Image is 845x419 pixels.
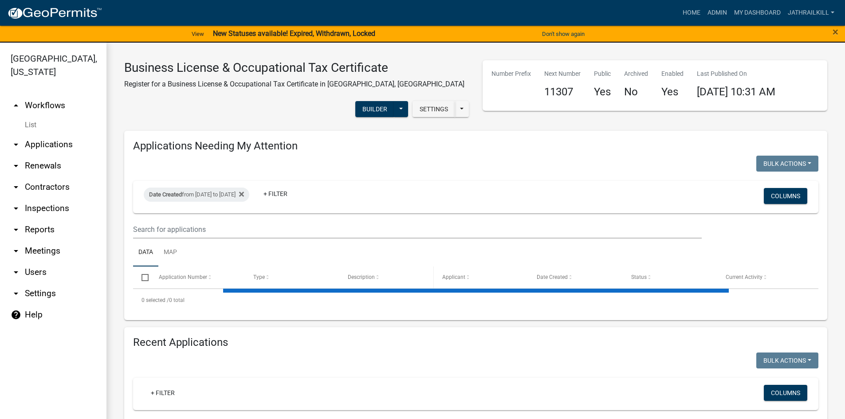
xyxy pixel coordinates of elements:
p: Last Published On [697,69,775,78]
i: arrow_drop_down [11,182,21,192]
p: Public [594,69,611,78]
span: Date Created [537,274,568,280]
h4: Recent Applications [133,336,818,349]
strong: New Statuses available! Expired, Withdrawn, Locked [213,29,375,38]
span: Applicant [442,274,465,280]
datatable-header-cell: Date Created [528,266,623,288]
button: Don't show again [538,27,588,41]
div: 0 total [133,289,818,311]
a: + Filter [144,385,182,401]
a: Home [679,4,704,21]
p: Archived [624,69,648,78]
span: Date Created [149,191,182,198]
a: Admin [704,4,731,21]
button: Builder [355,101,394,117]
h4: 11307 [544,86,581,98]
a: Map [158,239,182,267]
i: arrow_drop_down [11,161,21,171]
i: arrow_drop_up [11,100,21,111]
span: Application Number [159,274,207,280]
span: Description [348,274,375,280]
a: + Filter [256,186,295,202]
button: Columns [764,385,807,401]
span: Type [253,274,265,280]
span: Status [631,274,647,280]
i: arrow_drop_down [11,224,21,235]
h4: Yes [661,86,684,98]
button: Columns [764,188,807,204]
datatable-header-cell: Type [244,266,339,288]
button: Close [833,27,838,37]
h4: Applications Needing My Attention [133,140,818,153]
p: Next Number [544,69,581,78]
div: from [DATE] to [DATE] [144,188,249,202]
datatable-header-cell: Applicant [434,266,528,288]
i: arrow_drop_down [11,288,21,299]
button: Bulk Actions [756,156,818,172]
button: Settings [413,101,455,117]
i: arrow_drop_down [11,246,21,256]
datatable-header-cell: Application Number [150,266,244,288]
a: Data [133,239,158,267]
span: 0 selected / [141,297,169,303]
span: [DATE] 10:31 AM [697,86,775,98]
a: My Dashboard [731,4,784,21]
p: Register for a Business License & Occupational Tax Certificate in [GEOGRAPHIC_DATA], [GEOGRAPHIC_... [124,79,464,90]
input: Search for applications [133,220,702,239]
datatable-header-cell: Description [339,266,434,288]
h4: No [624,86,648,98]
i: arrow_drop_down [11,203,21,214]
span: × [833,26,838,38]
p: Enabled [661,69,684,78]
button: Bulk Actions [756,352,818,368]
h4: Yes [594,86,611,98]
h3: Business License & Occupational Tax Certificate [124,60,464,75]
a: Jathrailkill [784,4,838,21]
i: help [11,309,21,320]
a: View [188,27,208,41]
datatable-header-cell: Status [623,266,717,288]
i: arrow_drop_down [11,139,21,150]
span: Current Activity [726,274,762,280]
datatable-header-cell: Select [133,266,150,288]
i: arrow_drop_down [11,267,21,278]
p: Number Prefix [491,69,531,78]
datatable-header-cell: Current Activity [717,266,812,288]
